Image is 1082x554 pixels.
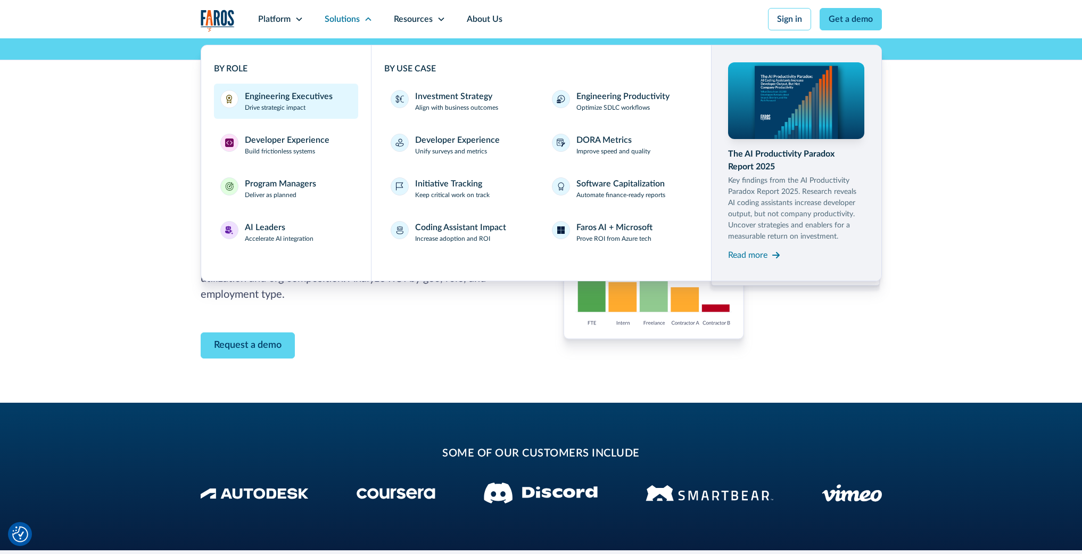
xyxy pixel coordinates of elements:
a: Program ManagersProgram ManagersDeliver as planned [214,171,359,206]
p: Prove ROI from Azure tech [576,234,651,243]
img: Logo of the analytics and reporting company Faros. [201,10,235,31]
div: Read more [728,249,767,262]
a: Investment StrategyAlign with business outcomes [384,84,537,119]
div: Coding Assistant Impact [415,221,506,234]
div: Solutions [325,13,360,26]
p: Deliver as planned [245,190,296,200]
div: Investment Strategy [415,90,492,103]
img: Revisit consent button [12,526,28,542]
div: Faros AI + Microsoft [576,221,652,234]
div: BY USE CASE [384,62,698,75]
img: Engineering Executives [225,95,234,103]
a: DORA MetricsImprove speed and quality [546,127,698,162]
div: Platform [258,13,291,26]
img: AI Leaders [225,226,234,234]
div: Program Managers [245,177,316,190]
p: Optimize SDLC workflows [576,103,650,112]
button: Cookie Settings [12,526,28,542]
a: Engineering ExecutivesEngineering ExecutivesDrive strategic impact [214,84,359,119]
div: BY ROLE [214,62,359,75]
a: Get a demo [820,8,882,30]
img: Developer Experience [225,138,234,147]
img: Coursera Logo [357,488,435,499]
a: Engineering ProductivityOptimize SDLC workflows [546,84,698,119]
div: Resources [394,13,433,26]
a: home [201,10,235,31]
a: The AI Productivity Paradox Report 2025Key findings from the AI Productivity Paradox Report 2025.... [728,62,864,264]
img: Discord logo [484,483,598,503]
a: Coding Assistant ImpactIncrease adoption and ROI [384,215,537,250]
h2: some of our customers include [286,445,797,461]
p: Accelerate AI integration [245,234,313,243]
p: Keep critical work on track [415,190,490,200]
img: Smartbear Logo [646,483,773,503]
nav: Solutions [201,38,882,281]
img: Autodesk Logo [201,488,309,499]
a: Developer ExperienceUnify surveys and metrics [384,127,537,162]
div: DORA Metrics [576,134,632,146]
p: Align with business outcomes [415,103,498,112]
div: Software Capitalization [576,177,665,190]
img: Vimeo logo [822,484,882,502]
p: Build frictionless systems [245,146,315,156]
div: Engineering Productivity [576,90,670,103]
p: Drive strategic impact [245,103,305,112]
a: Sign in [768,8,811,30]
div: Developer Experience [245,134,329,146]
div: Engineering Executives [245,90,333,103]
p: Unify surveys and metrics [415,146,487,156]
p: Improve speed and quality [576,146,650,156]
p: Key findings from the AI Productivity Paradox Report 2025. Research reveals AI coding assistants ... [728,175,864,242]
div: AI Leaders [245,221,285,234]
img: Program Managers [225,182,234,191]
p: Increase adoption and ROI [415,234,490,243]
p: Automate finance-ready reports [576,190,665,200]
div: Developer Experience [415,134,500,146]
div: The AI Productivity Paradox Report 2025 [728,148,864,173]
div: Initiative Tracking [415,177,482,190]
a: AI LeadersAI LeadersAccelerate AI integration [214,215,359,250]
a: Contact Modal [201,332,295,359]
a: Software CapitalizationAutomate finance-ready reports [546,171,698,206]
a: Initiative TrackingKeep critical work on track [384,171,537,206]
a: Faros AI + MicrosoftProve ROI from Azure tech [546,215,698,250]
a: Developer ExperienceDeveloper ExperienceBuild frictionless systems [214,127,359,162]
